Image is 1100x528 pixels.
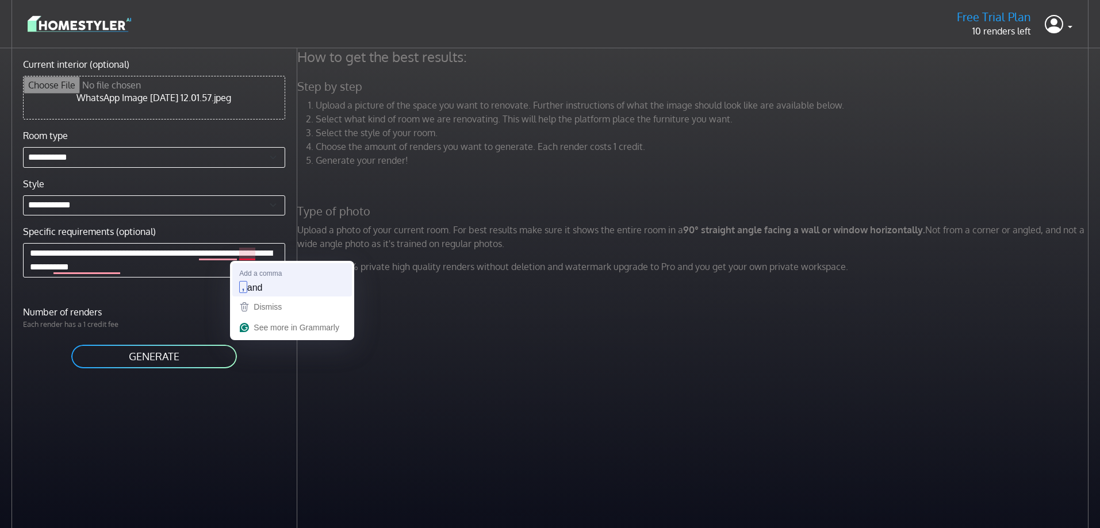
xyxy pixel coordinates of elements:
[316,98,1092,112] li: Upload a picture of the space you want to renovate. Further instructions of what the image should...
[683,224,925,236] strong: 90° straight angle facing a wall or window horizontally.
[290,48,1099,65] h4: How to get the best results:
[23,177,44,191] label: Style
[316,153,1092,167] li: Generate your render!
[316,112,1092,126] li: Select what kind of room we are renovating. This will help the platform place the furniture you w...
[316,126,1092,140] li: Select the style of your room.
[23,57,129,71] label: Current interior (optional)
[28,14,131,34] img: logo-3de290ba35641baa71223ecac5eacb59cb85b4c7fdf211dc9aaecaaee71ea2f8.svg
[70,344,238,369] button: GENERATE
[23,129,68,142] label: Room type
[290,260,1099,273] p: To make 100% private high quality renders without deletion and watermark upgrade to Pro and you g...
[290,79,1099,94] h5: Step by step
[290,204,1099,218] h5: Type of photo
[957,10,1031,24] h5: Free Trial Plan
[23,225,156,238] label: Specific requirements (optional)
[16,319,154,330] p: Each render has a 1 credit fee
[957,24,1031,38] p: 10 renders left
[290,223,1099,250] p: Upload a photo of your current room. For best results make sure it shows the entire room in a Not...
[316,140,1092,153] li: Choose the amount of renders you want to generate. Each render costs 1 credit.
[16,305,154,319] label: Number of renders
[23,243,285,278] textarea: To enrich screen reader interactions, please activate Accessibility in Grammarly extension settings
